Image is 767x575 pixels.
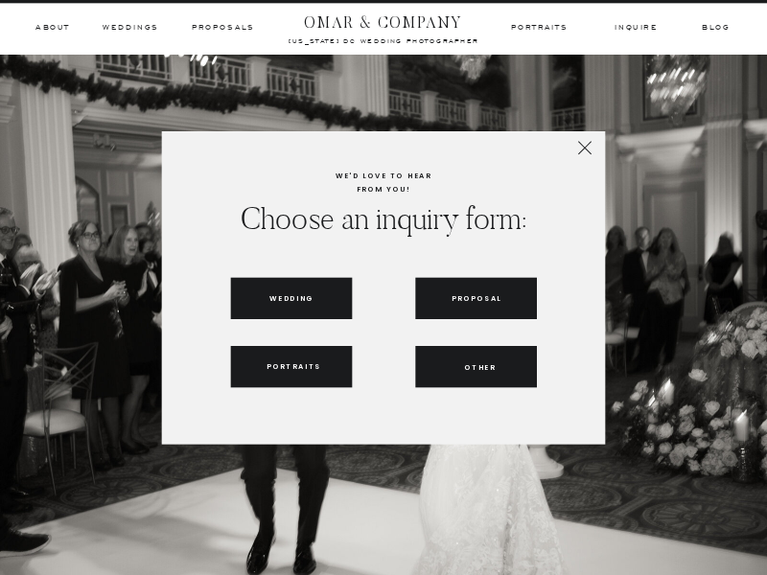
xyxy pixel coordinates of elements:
a: OMAR & COMPANY [281,11,487,28]
a: Wedding [269,292,313,304]
a: Portraits [509,22,569,34]
h3: Choose an inquiry form: [182,200,585,242]
a: BLOG [702,22,729,34]
a: ABOUT [35,22,69,34]
a: Proposal [452,292,502,304]
a: Proposals [192,22,254,34]
a: [US_STATE] dc wedding photographer [254,37,513,44]
a: inquire [615,22,658,34]
a: Weddings [103,22,158,34]
a: Portraits [267,360,317,372]
a: Other [454,361,505,373]
h1: We'd Love to Hear from You! [185,171,581,182]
